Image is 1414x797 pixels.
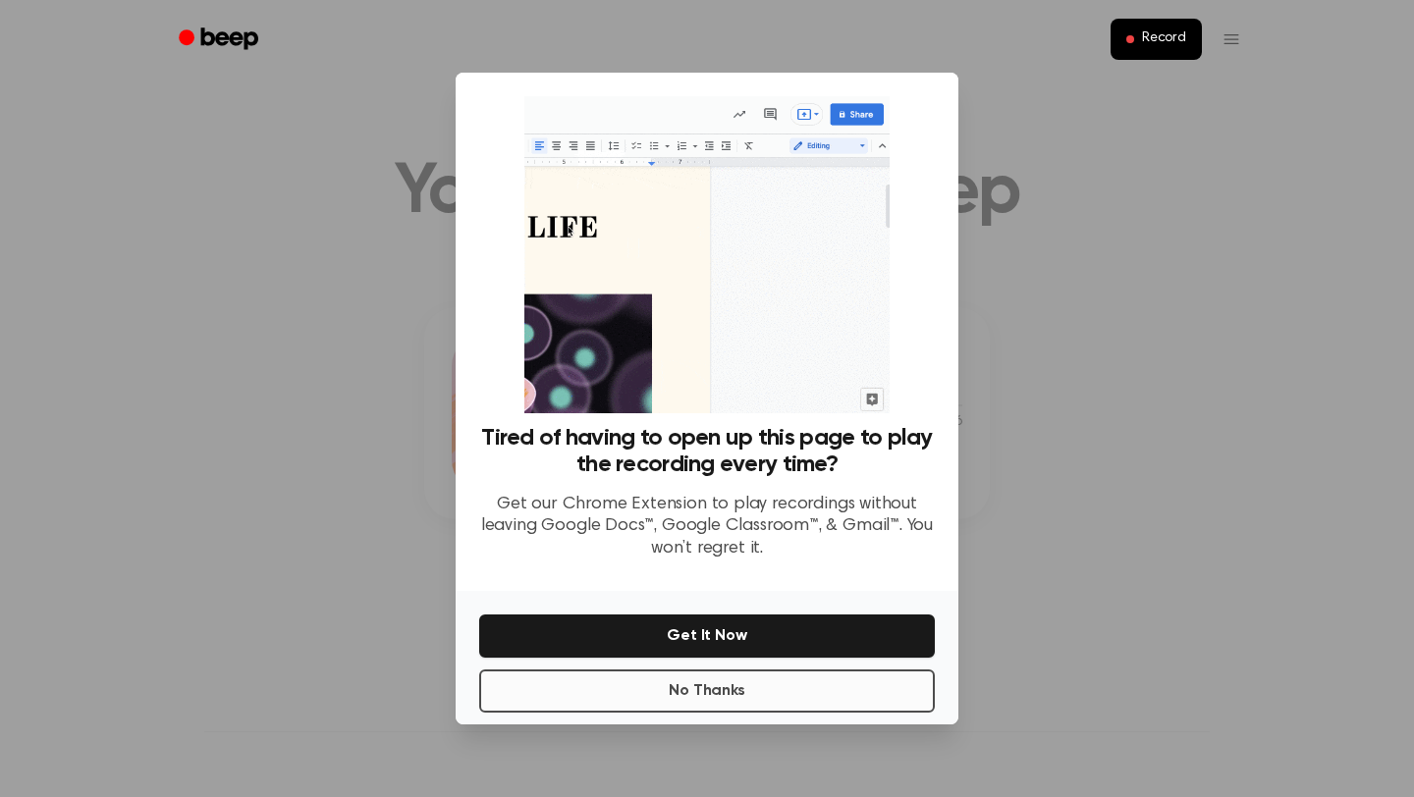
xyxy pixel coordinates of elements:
button: No Thanks [479,669,935,713]
h3: Tired of having to open up this page to play the recording every time? [479,425,935,478]
a: Beep [165,21,276,59]
button: Menu [1214,22,1249,57]
img: Beep extension in action [524,96,889,413]
button: Record [1111,19,1202,60]
span: Record [1142,30,1186,48]
button: Get It Now [479,614,935,658]
p: Get our Chrome Extension to play recordings without leaving Google Docs™, Google Classroom™, & Gm... [479,494,935,560]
